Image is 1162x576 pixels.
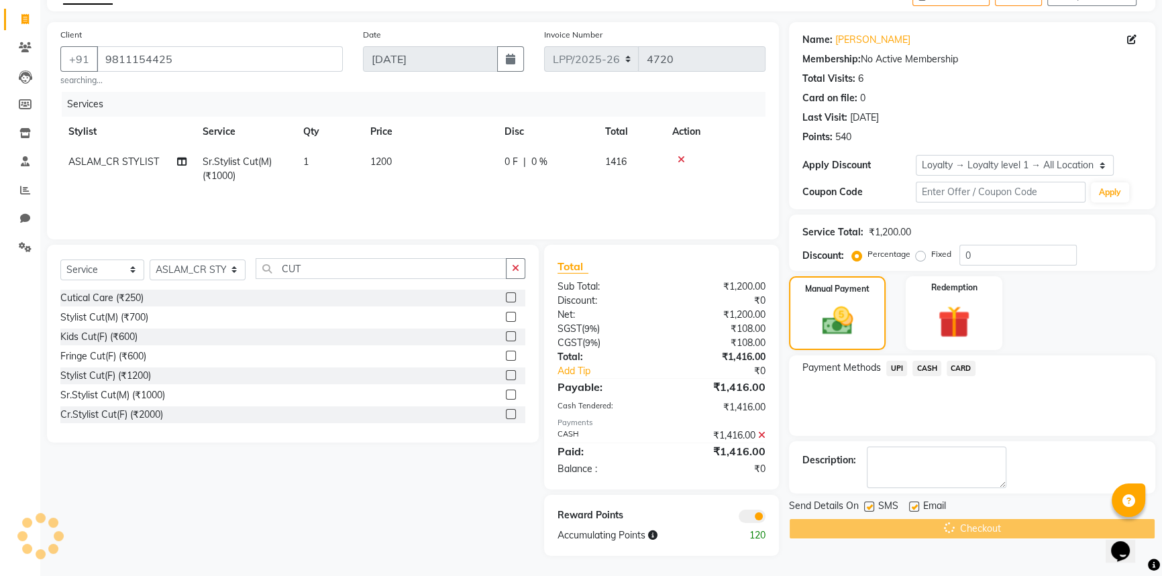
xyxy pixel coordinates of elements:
[195,117,295,147] th: Service
[558,337,582,349] span: CGST
[544,29,602,41] label: Invoice Number
[662,350,776,364] div: ₹1,416.00
[923,499,946,516] span: Email
[916,182,1086,203] input: Enter Offer / Coupon Code
[523,155,526,169] span: |
[547,462,662,476] div: Balance :
[931,248,951,260] label: Fixed
[802,225,863,239] div: Service Total:
[802,158,916,172] div: Apply Discount
[662,308,776,322] div: ₹1,200.00
[547,428,662,443] div: CASH
[547,508,662,523] div: Reward Points
[802,91,857,105] div: Card on file:
[496,117,597,147] th: Disc
[869,225,911,239] div: ₹1,200.00
[362,117,496,147] th: Price
[662,443,776,459] div: ₹1,416.00
[805,283,869,295] label: Manual Payment
[931,282,978,294] label: Redemption
[860,91,865,105] div: 0
[1106,522,1149,563] iframe: chat widget
[60,408,163,422] div: Cr.Stylist Cut(F) (₹2000)
[547,443,662,459] div: Paid:
[802,33,833,47] div: Name:
[662,379,776,395] div: ₹1,416.00
[60,310,148,325] div: Stylist Cut(M) (₹700)
[547,528,719,542] div: Accumulating Points
[1091,182,1129,203] button: Apply
[370,156,392,168] span: 1200
[812,303,863,339] img: _cash.svg
[585,337,598,348] span: 9%
[835,130,851,144] div: 540
[60,46,98,72] button: +91
[60,291,144,305] div: Cutical Care (₹250)
[886,361,907,376] span: UPI
[802,249,844,263] div: Discount:
[295,117,362,147] th: Qty
[256,258,507,279] input: Search or Scan
[558,417,766,428] div: Payments
[662,462,776,476] div: ₹0
[547,364,681,378] a: Add Tip
[547,308,662,322] div: Net:
[584,323,597,334] span: 9%
[547,280,662,294] div: Sub Total:
[680,364,776,378] div: ₹0
[802,185,916,199] div: Coupon Code
[867,248,910,260] label: Percentage
[363,29,381,41] label: Date
[547,336,662,350] div: ( )
[547,294,662,308] div: Discount:
[547,350,662,364] div: Total:
[858,72,863,86] div: 6
[835,33,910,47] a: [PERSON_NAME]
[802,111,847,125] div: Last Visit:
[802,361,881,375] span: Payment Methods
[947,361,975,376] span: CARD
[802,52,861,66] div: Membership:
[719,528,776,542] div: 120
[60,388,165,402] div: Sr.Stylist Cut(M) (₹1000)
[558,323,582,335] span: SGST
[662,336,776,350] div: ₹108.00
[789,499,859,516] span: Send Details On
[662,280,776,294] div: ₹1,200.00
[60,349,146,363] div: Fringe Cut(F) (₹600)
[662,294,776,308] div: ₹0
[597,117,664,147] th: Total
[203,156,272,182] span: Sr.Stylist Cut(M) (₹1000)
[850,111,879,125] div: [DATE]
[928,302,980,342] img: _gift.svg
[662,428,776,443] div: ₹1,416.00
[60,74,343,87] small: searching...
[303,156,309,168] span: 1
[547,400,662,414] div: Cash Tendered:
[60,29,82,41] label: Client
[68,156,159,168] span: ASLAM_CR STYLIST
[60,369,151,383] div: Stylist Cut(F) (₹1200)
[878,499,898,516] span: SMS
[62,92,776,117] div: Services
[547,322,662,336] div: ( )
[802,52,1142,66] div: No Active Membership
[664,117,765,147] th: Action
[605,156,627,168] span: 1416
[60,117,195,147] th: Stylist
[802,72,855,86] div: Total Visits:
[558,260,588,274] span: Total
[60,330,138,344] div: Kids Cut(F) (₹600)
[531,155,547,169] span: 0 %
[505,155,518,169] span: 0 F
[802,130,833,144] div: Points:
[662,322,776,336] div: ₹108.00
[912,361,941,376] span: CASH
[802,453,856,467] div: Description:
[662,400,776,414] div: ₹1,416.00
[97,46,343,72] input: Search by Name/Mobile/Email/Code
[547,379,662,395] div: Payable:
